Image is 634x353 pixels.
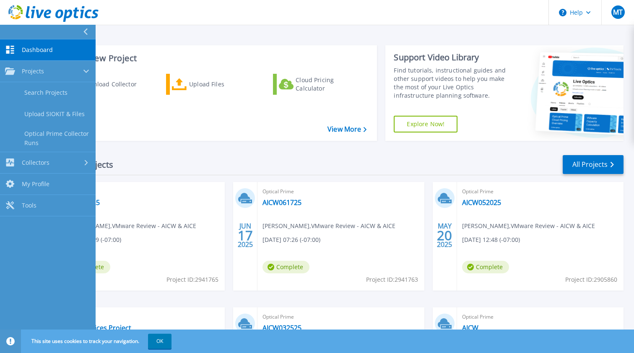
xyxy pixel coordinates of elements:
[237,220,253,251] div: JUN 2025
[262,187,419,196] span: Optical Prime
[563,155,624,174] a: All Projects
[81,76,148,93] div: Download Collector
[22,202,36,209] span: Tools
[273,74,366,95] a: Cloud Pricing Calculator
[166,74,260,95] a: Upload Files
[437,220,452,251] div: MAY 2025
[394,116,457,132] a: Explore Now!
[22,46,53,54] span: Dashboard
[262,261,309,273] span: Complete
[394,66,513,100] div: Find tutorials, instructional guides and other support videos to help you make the most of your L...
[296,76,363,93] div: Cloud Pricing Calculator
[462,198,501,207] a: AICW052025
[437,232,452,239] span: 20
[327,125,366,133] a: View More
[22,67,44,75] span: Projects
[63,312,220,322] span: Azure
[394,52,513,63] div: Support Video Library
[262,198,301,207] a: AICW061725
[60,54,366,63] h3: Start a New Project
[262,324,301,332] a: AICW032525
[462,221,595,231] span: [PERSON_NAME] , VMware Review - AICW & AICE
[565,275,617,284] span: Project ID: 2905860
[262,312,419,322] span: Optical Prime
[262,221,395,231] span: [PERSON_NAME] , VMware Review - AICW & AICE
[22,180,49,188] span: My Profile
[22,159,49,166] span: Collectors
[63,221,196,231] span: [PERSON_NAME] , VMware Review - AICW & AICE
[238,232,253,239] span: 17
[462,187,618,196] span: Optical Prime
[613,9,623,16] span: MT
[60,74,153,95] a: Download Collector
[166,275,218,284] span: Project ID: 2941765
[366,275,418,284] span: Project ID: 2941763
[63,324,131,332] a: Microservices Project
[262,235,320,244] span: [DATE] 07:26 (-07:00)
[462,261,509,273] span: Complete
[462,324,478,332] a: AICW
[148,334,171,349] button: OK
[462,312,618,322] span: Optical Prime
[23,334,171,349] span: This site uses cookies to track your navigation.
[63,187,220,196] span: Optical Prime
[189,76,256,93] div: Upload Files
[462,235,520,244] span: [DATE] 12:48 (-07:00)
